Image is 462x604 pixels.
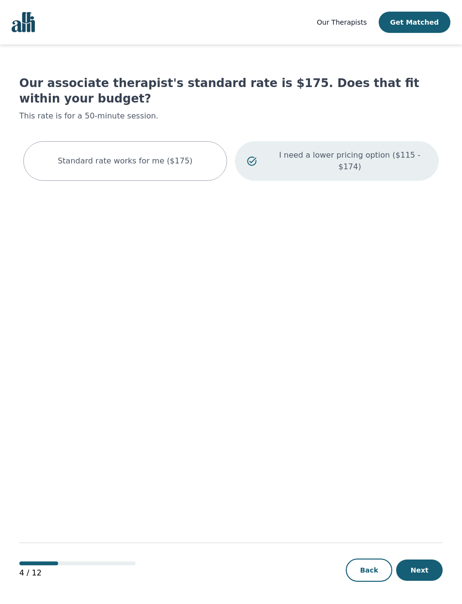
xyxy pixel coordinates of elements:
[317,18,367,26] span: Our Therapists
[317,16,367,28] a: Our Therapists
[379,12,450,33] button: Get Matched
[19,567,136,579] p: 4 / 12
[12,12,35,32] img: alli logo
[273,149,427,173] p: I need a lower pricing option ($115 - $174)
[19,75,443,106] h1: Our associate therapist's standard rate is $175. Does that fit within your budget?
[19,110,443,122] p: This rate is for a 50-minute session.
[396,560,443,581] button: Next
[346,559,392,582] button: Back
[58,155,192,167] p: Standard rate works for me ($175)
